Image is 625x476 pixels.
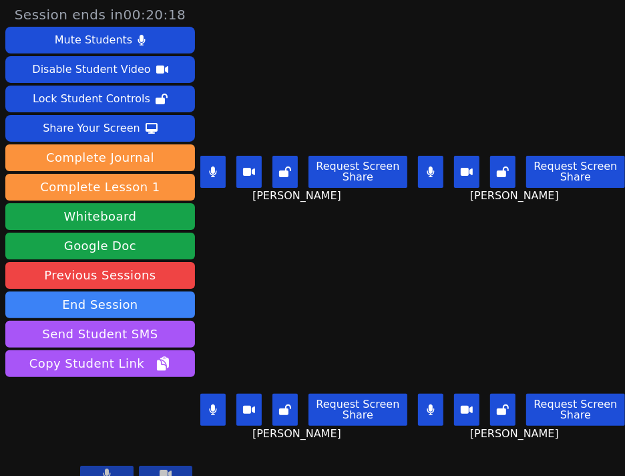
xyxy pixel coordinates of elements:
button: Complete Journal [5,144,195,171]
div: Mute Students [55,29,132,51]
span: [PERSON_NAME] [470,188,562,204]
span: [PERSON_NAME] [470,426,562,442]
div: Lock Student Controls [33,88,150,110]
button: Complete Lesson 1 [5,174,195,201]
a: Google Doc [5,233,195,259]
button: Mute Students [5,27,195,53]
button: Whiteboard [5,203,195,230]
button: Send Student SMS [5,321,195,348]
div: Disable Student Video [32,59,150,80]
time: 00:20:18 [124,7,186,23]
button: Copy Student Link [5,350,195,377]
button: Request Screen Share [308,156,407,188]
button: Request Screen Share [526,394,625,426]
button: Lock Student Controls [5,86,195,112]
span: Session ends in [15,5,186,24]
button: Request Screen Share [526,156,625,188]
button: End Session [5,291,195,318]
span: [PERSON_NAME] [252,426,345,442]
div: Share Your Screen [43,118,140,139]
button: Share Your Screen [5,115,195,142]
span: Copy Student Link [29,354,171,373]
button: Disable Student Video [5,56,195,83]
a: Previous Sessions [5,262,195,289]
button: Request Screen Share [308,394,407,426]
span: [PERSON_NAME] [252,188,345,204]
